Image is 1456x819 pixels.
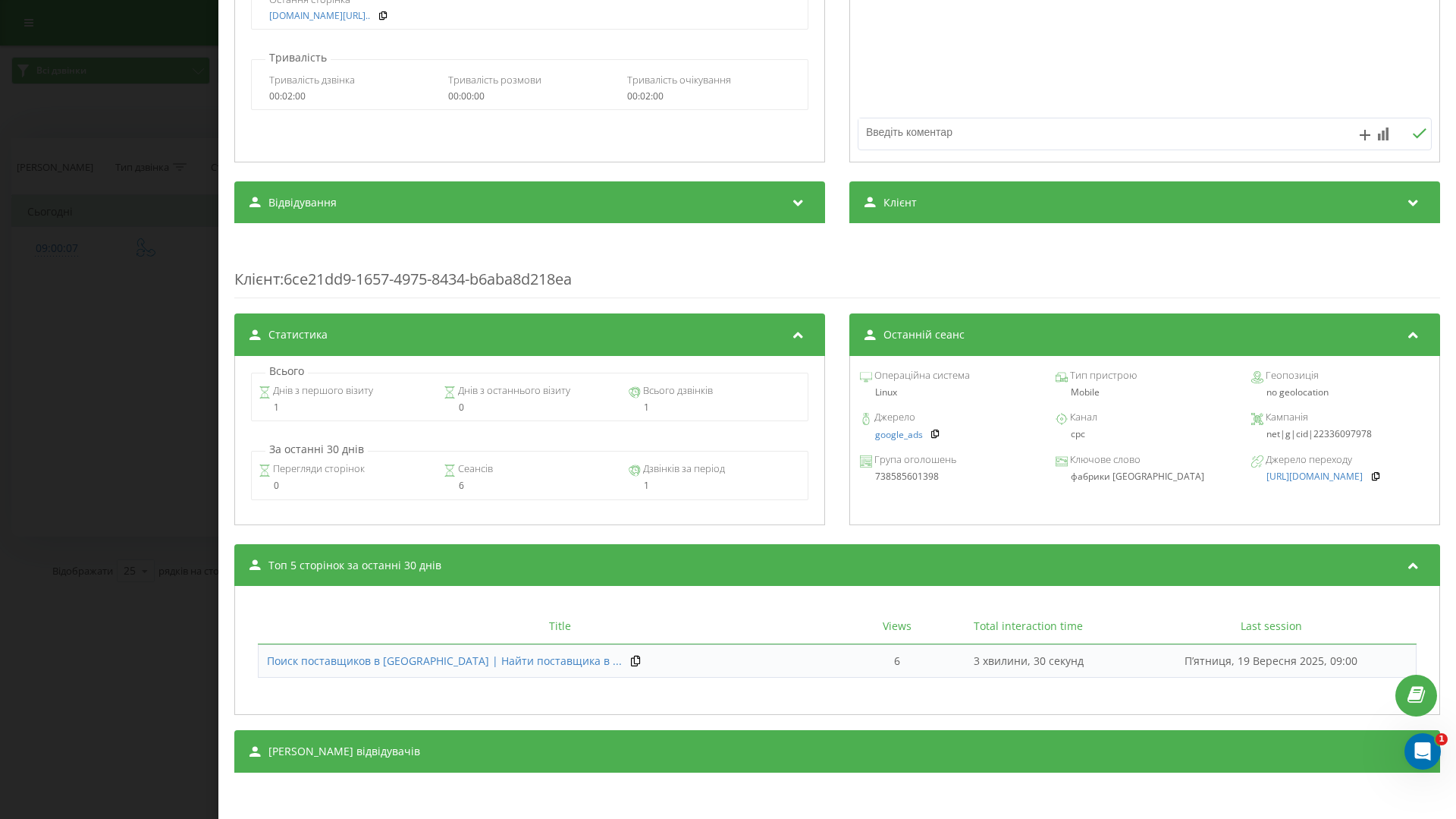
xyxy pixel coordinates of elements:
div: cpc [1056,429,1234,439]
p: Всього [265,364,308,379]
span: Кампанія [1263,410,1308,425]
p: За останні 30 днів [265,442,368,457]
span: Джерело переходу [1263,452,1352,468]
div: 0 [444,402,616,413]
div: 1 [259,402,431,413]
div: net|g|cid|22336097978 [1251,429,1429,439]
div: фабрики [GEOGRAPHIC_DATA] [1056,471,1234,482]
span: Всього дзвінків [641,383,713,398]
div: 1 [629,402,801,413]
a: Поиск поставщиков в [GEOGRAPHIC_DATA] | Найти поставщика в ... [267,654,622,669]
div: Linux [860,387,1038,398]
td: 6 [862,644,932,678]
th: Title [258,609,862,644]
td: 3 хвилини, 30 секунд [932,644,1125,678]
span: Клієнт [234,269,280,289]
div: Mobile [1056,387,1234,398]
span: Днів з останнього візиту [456,383,570,398]
div: 6 [444,480,616,491]
span: Клієнт [883,195,917,210]
td: П’ятниця, 19 Вересня 2025, 09:00 [1125,644,1417,678]
span: Ключове слово [1068,452,1141,468]
p: Тривалість [265,50,331,65]
span: Тип пристрою [1068,368,1137,383]
span: Дзвінків за період [641,461,725,477]
span: Геопозиція [1263,368,1319,383]
th: Last session [1125,609,1417,644]
span: Останній сеанс [883,327,965,342]
span: Джерело [872,410,915,425]
span: Канал [1068,410,1097,425]
div: 1 [629,480,801,491]
span: Відвідування [268,195,337,210]
span: Днів з першого візиту [271,383,373,398]
div: 00:02:00 [269,91,432,102]
span: Група оголошень [872,452,956,468]
div: : 6ce21dd9-1657-4975-8434-b6aba8d218ea [234,238,1440,298]
a: [URL][DOMAIN_NAME] [1266,471,1363,482]
div: 738585601398 [860,471,1038,482]
a: [DOMAIN_NAME][URL].. [269,11,370,21]
span: 1 [1436,733,1448,745]
span: Топ 5 сторінок за останні 30 днів [268,558,441,573]
div: 00:02:00 [627,91,790,102]
div: 00:00:00 [448,91,611,102]
span: Поиск поставщиков в [GEOGRAPHIC_DATA] | Найти поставщика в ... [267,654,622,668]
span: Операційна система [872,368,970,383]
span: [PERSON_NAME] відвідувачів [268,744,420,759]
iframe: Intercom live chat [1404,733,1441,770]
span: Тривалість дзвінка [269,73,355,87]
div: 0 [259,480,431,491]
th: Views [862,609,932,644]
div: no geolocation [1251,387,1429,398]
th: Total interaction time [932,609,1125,644]
span: Тривалість очікування [627,73,731,87]
span: Перегляди сторінок [271,461,365,477]
span: Статистика [268,327,328,342]
span: Тривалість розмови [448,73,541,87]
span: Сеансів [456,461,493,477]
a: google_ads [875,430,923,440]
